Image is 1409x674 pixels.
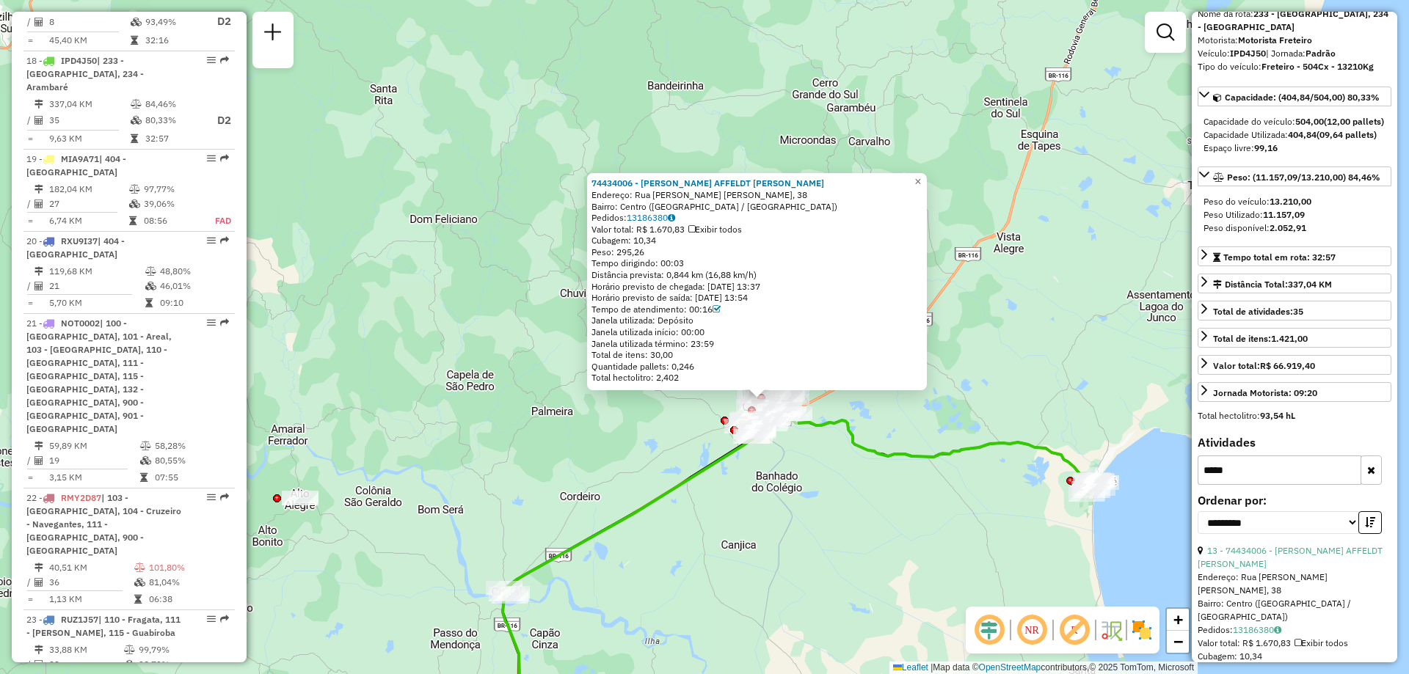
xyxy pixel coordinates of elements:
[26,12,34,31] td: /
[205,13,231,30] p: D2
[207,154,216,163] em: Opções
[889,662,1198,674] div: Map data © contributors,© 2025 TomTom, Microsoft
[48,213,128,228] td: 6,74 KM
[1198,651,1262,662] span: Cubagem: 10,34
[931,662,933,673] span: |
[1213,306,1303,317] span: Total de atividades:
[148,592,229,607] td: 06:38
[48,33,130,48] td: 45,40 KM
[1358,511,1382,534] button: Ordem decrescente
[48,97,130,111] td: 337,04 KM
[1204,115,1386,128] div: Capacidade do veículo:
[1204,196,1311,207] span: Peso do veículo:
[48,197,128,211] td: 27
[1198,597,1391,623] div: Bairro: Centro ([GEOGRAPHIC_DATA] / [GEOGRAPHIC_DATA])
[735,416,771,431] div: Atividade não roteirizada - LUIZ CARLOS DAS NEVE
[1198,34,1391,47] div: Motorista:
[154,470,228,485] td: 07:55
[724,419,761,433] div: Atividade não roteirizada - REGES GUIMARaES VERLI
[48,657,123,672] td: 33
[1198,246,1391,266] a: Tempo total em rota: 32:57
[129,185,140,194] i: % de utilização do peso
[131,100,142,109] i: % de utilização do peso
[200,213,232,228] td: FAD
[26,111,34,130] td: /
[1198,60,1391,73] div: Tipo do veículo:
[129,199,140,208] i: % de utilização da cubagem
[138,642,199,657] td: 99,79%
[1204,128,1386,142] div: Capacidade Utilizada:
[1233,624,1281,635] a: 13186380
[736,429,773,444] div: Atividade não roteirizada - ABASTECEDORA ABM LTD
[61,492,101,503] span: RMY2D87
[1204,142,1386,155] div: Espaço livre:
[26,213,34,228] td: =
[220,154,229,163] em: Rota exportada
[34,456,43,465] i: Total de Atividades
[48,279,145,293] td: 21
[34,185,43,194] i: Distância Total
[220,236,229,245] em: Rota exportada
[258,18,288,51] a: Nova sessão e pesquisa
[627,212,675,223] a: 13186380
[220,493,229,502] em: Rota exportada
[1238,34,1312,45] strong: Motorista Freteiro
[591,281,922,293] div: Horário previsto de chegada: [DATE] 13:37
[124,645,135,654] i: % de utilização do peso
[34,442,43,450] i: Distância Total
[34,563,43,572] i: Distância Total
[61,55,97,66] span: IPD4J50
[48,470,139,485] td: 3,15 KM
[972,612,1007,648] span: Ocultar deslocamento
[34,18,43,26] i: Total de Atividades
[34,199,43,208] i: Total de Atividades
[1213,332,1308,345] div: Total de itens:
[143,197,200,211] td: 39,06%
[1198,109,1391,161] div: Capacidade: (404,84/504,00) 80,33%
[207,493,216,502] em: Opções
[1213,359,1315,373] div: Valor total:
[159,296,229,310] td: 09:10
[1198,545,1383,569] a: 13 - 74434006 - [PERSON_NAME] AFFELDT [PERSON_NAME]
[733,429,770,444] div: Atividade não roteirizada - MARCIO HELENO BARTZ
[140,442,151,450] i: % de utilização do peso
[131,116,142,125] i: % de utilização da cubagem
[1130,618,1154,642] img: Exibir/Ocultar setores
[207,56,216,65] em: Opções
[1151,18,1180,47] a: Exibir filtros
[48,575,134,590] td: 36
[1198,436,1391,450] h4: Atividades
[1198,637,1391,650] div: Valor total: R$ 1.670,83
[1204,221,1386,235] div: Peso disponível:
[1225,92,1380,103] span: Capacidade: (404,84/504,00) 80,33%
[1295,637,1348,648] span: Exibir todos
[131,36,138,45] i: Tempo total em rota
[1230,48,1266,59] strong: IPD4J50
[26,614,181,638] span: | 110 - Fragata, 111 - [PERSON_NAME], 115 - Guabiroba
[1271,333,1308,344] strong: 1.421,00
[129,216,136,225] i: Tempo total em rota
[140,456,151,465] i: % de utilização da cubagem
[1198,382,1391,402] a: Jornada Motorista: 09:20
[591,212,922,224] div: Pedidos:
[26,55,144,92] span: 18 -
[26,592,34,607] td: =
[1254,142,1278,153] strong: 99,16
[220,318,229,327] em: Rota exportada
[733,425,770,439] div: Atividade não roteirizada - WANDIRA PEGLOW BARTZ
[26,296,34,310] td: =
[134,595,142,604] i: Tempo total em rota
[1293,306,1303,317] strong: 35
[1198,274,1391,293] a: Distância Total:337,04 KM
[591,349,922,361] div: Total de itens: 30,00
[1260,360,1315,371] strong: R$ 66.919,40
[34,116,43,125] i: Total de Atividades
[591,372,922,384] div: Total hectolitro: 2,402
[591,189,922,201] div: Endereço: Rua [PERSON_NAME] [PERSON_NAME], 38
[739,422,776,437] div: Atividade não roteirizada - JOAO VITOR SOARES DE
[1274,626,1281,634] i: Observações
[1227,172,1380,183] span: Peso: (11.157,09/13.210,00) 84,46%
[1198,301,1391,320] a: Total de atividades:35
[145,267,156,276] i: % de utilização do peso
[48,182,128,197] td: 182,04 KM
